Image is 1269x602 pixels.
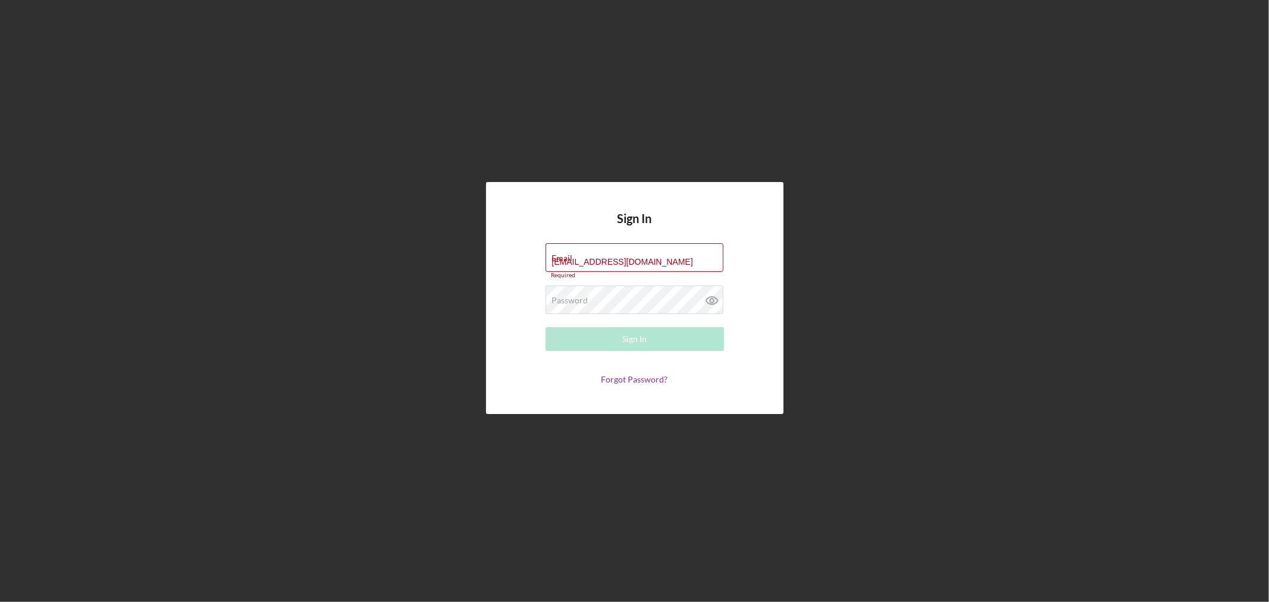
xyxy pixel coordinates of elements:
div: Required [546,272,724,279]
button: Sign In [546,327,724,351]
div: Sign In [622,327,647,351]
label: Password [552,296,588,305]
a: Forgot Password? [601,374,668,384]
h4: Sign In [618,212,652,243]
label: Email [552,253,573,263]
